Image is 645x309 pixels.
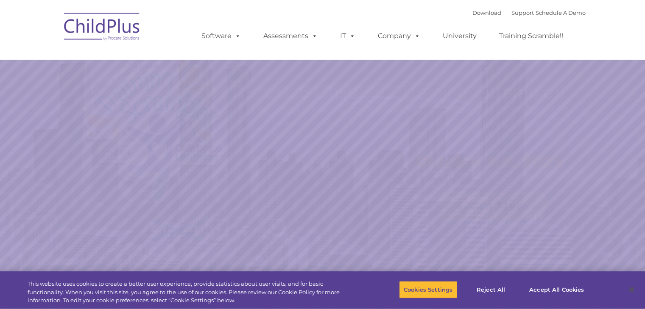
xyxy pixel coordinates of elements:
[193,28,249,44] a: Software
[60,7,145,49] img: ChildPlus by Procare Solutions
[438,192,546,220] a: Learn More
[511,9,534,16] a: Support
[332,28,364,44] a: IT
[536,9,586,16] a: Schedule A Demo
[434,28,485,44] a: University
[255,28,326,44] a: Assessments
[28,280,355,305] div: This website uses cookies to create a better user experience, provide statistics about user visit...
[464,281,517,298] button: Reject All
[525,281,589,298] button: Accept All Cookies
[472,9,586,16] font: |
[399,281,457,298] button: Cookies Settings
[472,9,501,16] a: Download
[369,28,429,44] a: Company
[491,28,572,44] a: Training Scramble!!
[622,280,641,299] button: Close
